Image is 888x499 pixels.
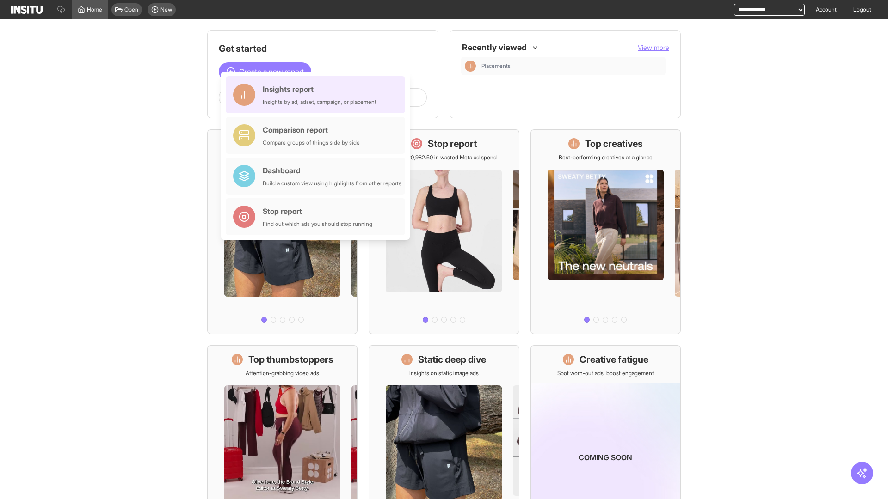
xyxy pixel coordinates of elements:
[263,180,401,187] div: Build a custom view using highlights from other reports
[239,66,304,77] span: Create a new report
[638,43,669,51] span: View more
[409,370,479,377] p: Insights on static image ads
[481,62,662,70] span: Placements
[481,62,511,70] span: Placements
[124,6,138,13] span: Open
[263,98,376,106] div: Insights by ad, adset, campaign, or placement
[207,129,358,334] a: What's live nowSee all active ads instantly
[263,124,360,135] div: Comparison report
[391,154,497,161] p: Save £20,982.50 in wasted Meta ad spend
[369,129,519,334] a: Stop reportSave £20,982.50 in wasted Meta ad spend
[87,6,102,13] span: Home
[638,43,669,52] button: View more
[219,62,311,81] button: Create a new report
[263,165,401,176] div: Dashboard
[263,220,372,228] div: Find out which ads you should stop running
[248,353,333,366] h1: Top thumbstoppers
[263,206,372,217] div: Stop report
[160,6,172,13] span: New
[11,6,43,14] img: Logo
[263,84,376,95] div: Insights report
[246,370,319,377] p: Attention-grabbing video ads
[585,137,643,150] h1: Top creatives
[263,139,360,146] div: Compare groups of things side by side
[465,61,476,72] div: Insights
[219,42,427,55] h1: Get started
[559,154,653,161] p: Best-performing creatives at a glance
[428,137,477,150] h1: Stop report
[418,353,486,366] h1: Static deep dive
[530,129,681,334] a: Top creativesBest-performing creatives at a glance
